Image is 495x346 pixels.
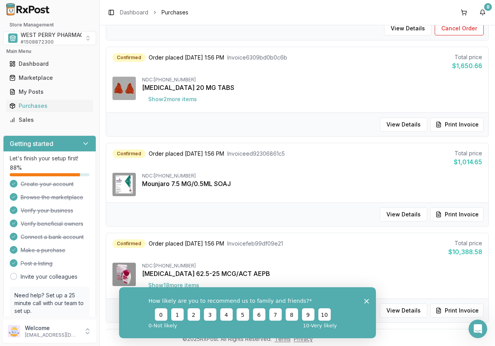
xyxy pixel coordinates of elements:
[3,86,96,98] button: My Posts
[112,263,136,286] img: Anoro Ellipta 62.5-25 MCG/ACT AEPB
[14,315,44,322] a: Book a call
[380,304,427,318] button: View Details
[9,74,90,82] div: Marketplace
[21,193,83,201] span: Browse the marketplace
[142,278,205,292] button: Show18more items
[227,150,285,158] span: Invoice ed92306861c5
[227,54,287,61] span: Invoice 6309bd0b0c6b
[112,149,146,158] div: Confirmed
[469,320,487,338] iframe: Intercom live chat
[112,173,136,196] img: Mounjaro 7.5 MG/0.5ML SOAJ
[25,332,79,338] p: [EMAIL_ADDRESS][DOMAIN_NAME]
[10,139,53,148] h3: Getting started
[149,240,224,248] span: Order placed [DATE] 1:56 PM
[435,21,484,35] button: Cancel Order
[161,9,188,16] span: Purchases
[142,179,482,188] div: Mounjaro 7.5 MG/0.5ML SOAJ
[6,85,93,99] a: My Posts
[275,335,291,342] a: Terms
[448,239,482,247] div: Total price
[484,3,492,11] div: 8
[3,22,96,28] h2: Store Management
[452,53,482,61] div: Total price
[10,164,22,172] span: 88 %
[3,31,96,45] button: Select a view
[120,9,188,16] nav: breadcrumb
[142,77,482,83] div: NDC: [PHONE_NUMBER]
[119,287,376,338] iframe: Survey from RxPost
[120,9,148,16] a: Dashboard
[21,233,84,241] span: Connect a bank account
[21,220,83,228] span: Verify beneficial owners
[454,149,482,157] div: Total price
[6,113,93,127] a: Sales
[142,83,482,92] div: [MEDICAL_DATA] 20 MG TABS
[454,157,482,167] div: $1,014.65
[3,72,96,84] button: Marketplace
[3,114,96,126] button: Sales
[9,88,90,96] div: My Posts
[142,92,203,106] button: Show2more items
[6,57,93,71] a: Dashboard
[380,118,427,132] button: View Details
[112,77,136,100] img: Xarelto 20 MG TABS
[8,325,20,337] img: User avatar
[452,61,482,70] div: $1,650.66
[21,273,77,281] a: Invite your colleagues
[6,48,93,54] h2: Main Menu
[9,116,90,124] div: Sales
[448,247,482,256] div: $10,388.58
[384,21,432,35] button: View Details
[227,240,283,248] span: Invoice feb99df09e21
[10,155,90,162] p: Let's finish your setup first!
[142,263,482,269] div: NDC: [PHONE_NUMBER]
[21,207,73,214] span: Verify your business
[430,304,484,318] button: Print Invoice
[21,180,74,188] span: Create your account
[112,239,146,248] div: Confirmed
[21,260,53,267] span: Post a listing
[294,335,313,342] a: Privacy
[149,150,224,158] span: Order placed [DATE] 1:56 PM
[142,269,482,278] div: [MEDICAL_DATA] 62.5-25 MCG/ACT AEPB
[430,207,484,221] button: Print Invoice
[21,31,99,39] span: WEST PERRY PHARMACY INC
[21,246,65,254] span: Make a purchase
[3,100,96,112] button: Purchases
[25,324,79,332] p: Welcome
[3,3,53,16] img: RxPost Logo
[380,207,427,221] button: View Details
[3,58,96,70] button: Dashboard
[149,54,224,61] span: Order placed [DATE] 1:56 PM
[14,292,85,315] p: Need help? Set up a 25 minute call with our team to set up.
[476,6,489,19] button: 8
[6,71,93,85] a: Marketplace
[6,99,93,113] a: Purchases
[430,118,484,132] button: Print Invoice
[21,39,54,45] span: # 1508872300
[9,60,90,68] div: Dashboard
[9,102,90,110] div: Purchases
[142,173,482,179] div: NDC: [PHONE_NUMBER]
[112,53,146,62] div: Confirmed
